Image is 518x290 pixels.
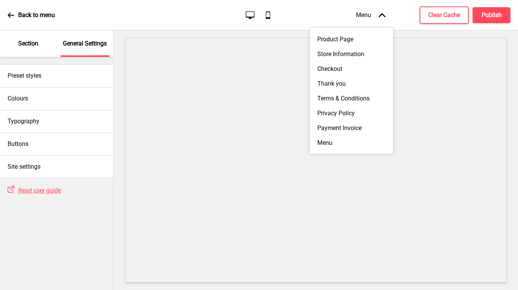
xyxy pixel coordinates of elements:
div: Thank you [310,76,393,91]
h4: Typography [8,117,39,125]
div: Checkout [310,61,393,76]
p: General Settings [63,39,107,48]
div: Menu [348,4,393,26]
div: Payment Invoice [310,121,393,135]
div: Product Page [310,32,393,47]
h4: Site settings [8,163,41,171]
div: Store Information [310,47,393,61]
button: Clear Cache [420,6,469,24]
p: Back to menu [18,11,55,19]
h4: Preset styles [8,72,41,80]
h4: Buttons [8,140,28,148]
a: Read user guide [14,187,61,194]
a: Back to menu [8,5,55,25]
h4: Colours [8,94,28,103]
p: Section [18,39,38,48]
h4: Publish [482,11,502,19]
div: Menu [310,135,393,150]
button: Publish [473,7,510,23]
h4: Clear Cache [428,11,460,19]
div: Privacy Policy [310,106,393,121]
span: Read user guide [18,187,61,194]
div: Terms & Conditions [310,91,393,106]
